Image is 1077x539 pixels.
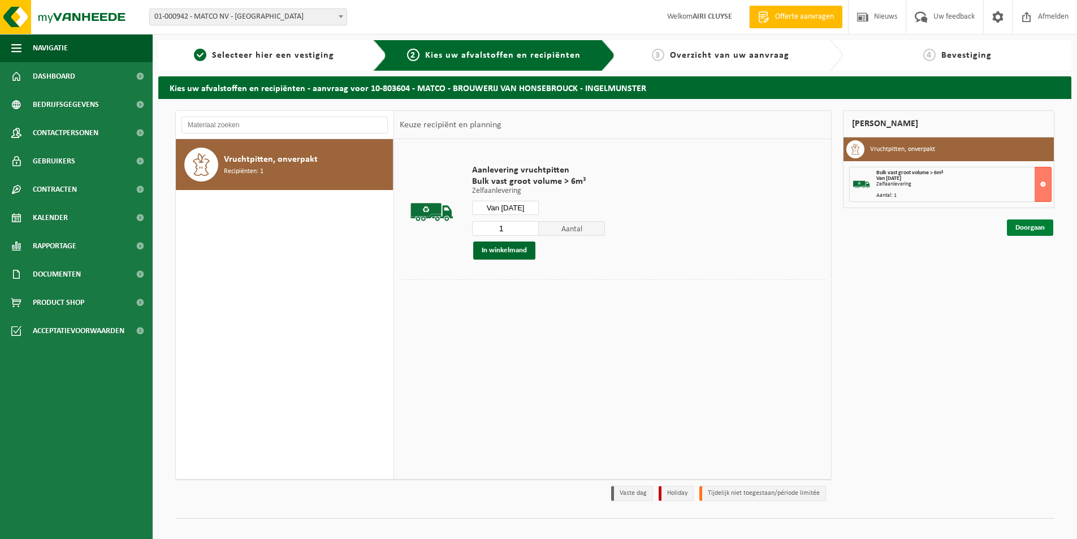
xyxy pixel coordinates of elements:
[876,170,943,176] span: Bulk vast groot volume > 6m³
[611,486,653,501] li: Vaste dag
[224,166,263,177] span: Recipiënten: 1
[670,51,789,60] span: Overzicht van uw aanvraag
[699,486,826,501] li: Tijdelijk niet toegestaan/période limitée
[1007,219,1053,236] a: Doorgaan
[693,12,732,21] strong: AIRI CLUYSE
[149,8,347,25] span: 01-000942 - MATCO NV - WAREGEM
[33,204,68,232] span: Kalender
[472,187,605,195] p: Zelfaanlevering
[659,486,694,501] li: Holiday
[772,11,837,23] span: Offerte aanvragen
[941,51,992,60] span: Bevestiging
[33,260,81,288] span: Documenten
[158,76,1071,98] h2: Kies uw afvalstoffen en recipiënten - aanvraag voor 10-803604 - MATCO - BROUWERIJ VAN HONSEBROUCK...
[425,51,581,60] span: Kies uw afvalstoffen en recipiënten
[472,176,605,187] span: Bulk vast groot volume > 6m³
[472,201,539,215] input: Selecteer datum
[652,49,664,61] span: 3
[394,111,507,139] div: Keuze recipiënt en planning
[407,49,419,61] span: 2
[33,34,68,62] span: Navigatie
[876,175,901,182] strong: Van [DATE]
[176,139,393,190] button: Vruchtpitten, onverpakt Recipiënten: 1
[33,62,75,90] span: Dashboard
[33,175,77,204] span: Contracten
[33,119,98,147] span: Contactpersonen
[194,49,206,61] span: 1
[212,51,334,60] span: Selecteer hier een vestiging
[876,182,1051,187] div: Zelfaanlevering
[923,49,936,61] span: 4
[539,221,605,236] span: Aantal
[224,153,318,166] span: Vruchtpitten, onverpakt
[33,90,99,119] span: Bedrijfsgegevens
[164,49,364,62] a: 1Selecteer hier een vestiging
[472,165,605,176] span: Aanlevering vruchtpitten
[33,288,84,317] span: Product Shop
[749,6,842,28] a: Offerte aanvragen
[150,9,347,25] span: 01-000942 - MATCO NV - WAREGEM
[473,242,535,260] button: In winkelmand
[33,147,75,175] span: Gebruikers
[33,317,124,345] span: Acceptatievoorwaarden
[876,193,1051,199] div: Aantal: 1
[33,232,76,260] span: Rapportage
[870,140,935,158] h3: Vruchtpitten, onverpakt
[181,117,388,133] input: Materiaal zoeken
[843,110,1054,137] div: [PERSON_NAME]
